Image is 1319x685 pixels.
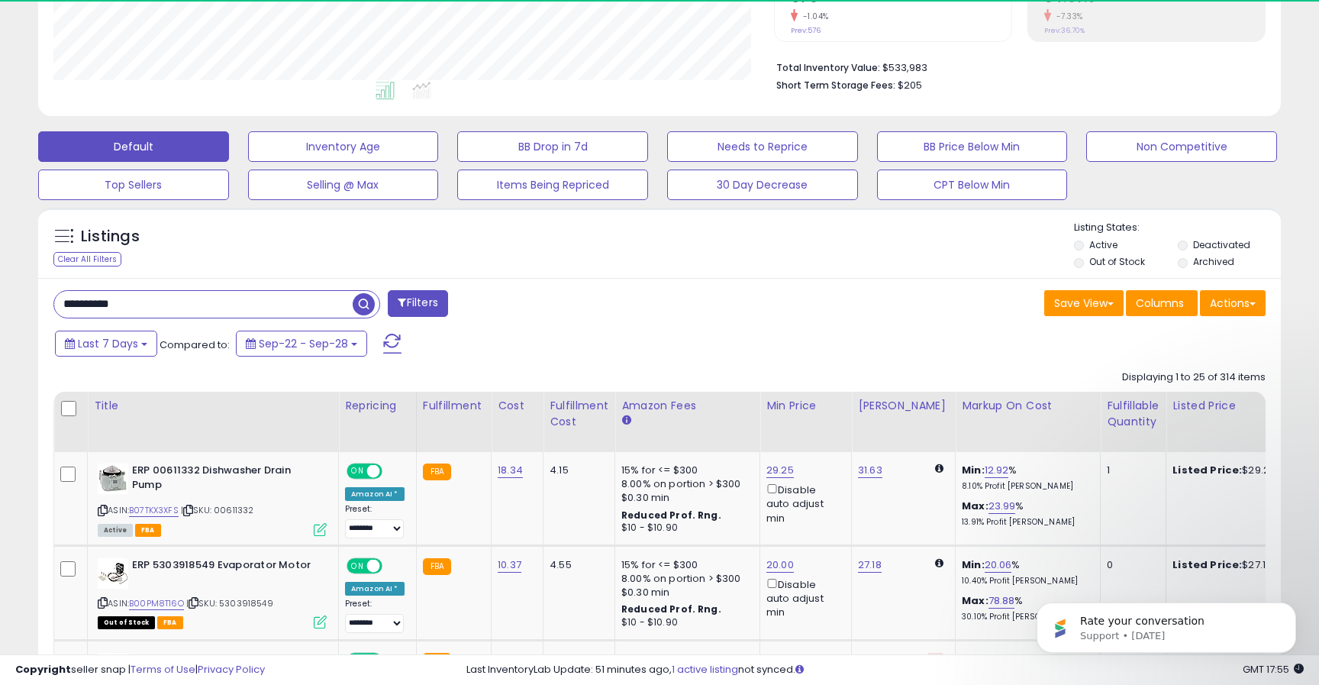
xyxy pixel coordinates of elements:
[248,170,439,200] button: Selling @ Max
[157,616,183,629] span: FBA
[667,131,858,162] button: Needs to Reprice
[498,557,521,573] a: 10.37
[621,398,753,414] div: Amazon Fees
[798,11,829,22] small: -1.04%
[956,392,1101,452] th: The percentage added to the cost of goods (COGS) that forms the calculator for Min & Max prices.
[858,557,882,573] a: 27.18
[985,557,1012,573] a: 20.06
[962,576,1088,586] p: 10.40% Profit [PERSON_NAME]
[129,597,184,610] a: B00PM8T16O
[78,336,138,351] span: Last 7 Days
[1126,290,1198,316] button: Columns
[55,331,157,357] button: Last 7 Days
[1107,558,1154,572] div: 0
[550,398,608,430] div: Fulfillment Cost
[380,559,405,572] span: OFF
[38,131,229,162] button: Default
[466,663,1304,677] div: Last InventoryLab Update: 51 minutes ago, not synced.
[98,464,327,535] div: ASIN:
[1172,464,1299,477] div: $29.25
[135,524,161,537] span: FBA
[1107,464,1154,477] div: 1
[766,576,840,620] div: Disable auto adjust min
[98,524,133,537] span: All listings currently available for purchase on Amazon
[1193,255,1234,268] label: Archived
[38,170,229,200] button: Top Sellers
[98,464,128,494] img: 41HRCoWkFCL._SL40_.jpg
[621,586,748,599] div: $0.30 min
[1086,131,1277,162] button: Non Competitive
[791,26,821,35] small: Prev: 576
[186,597,273,609] span: | SKU: 5303918549
[962,594,1088,622] div: %
[423,398,485,414] div: Fulfillment
[621,558,748,572] div: 15% for <= $300
[1089,238,1117,251] label: Active
[962,557,985,572] b: Min:
[988,593,1015,609] a: 78.88
[198,662,265,677] a: Privacy Policy
[962,464,1088,492] div: %
[621,572,748,586] div: 8.00% on portion > $300
[98,616,155,629] span: All listings that are currently out of stock and unavailable for purchase on Amazon
[1044,26,1085,35] small: Prev: 36.70%
[766,481,840,525] div: Disable auto adjust min
[248,131,439,162] button: Inventory Age
[621,616,748,629] div: $10 - $10.90
[962,463,985,477] b: Min:
[621,603,721,616] b: Reduced Prof. Rng.
[766,463,794,478] a: 29.25
[423,464,451,480] small: FBA
[962,499,1088,528] div: %
[766,398,845,414] div: Min Price
[236,331,367,357] button: Sep-22 - Sep-28
[98,558,327,628] div: ASIN:
[348,465,367,478] span: ON
[776,79,895,92] b: Short Term Storage Fees:
[423,558,451,575] small: FBA
[132,558,318,577] b: ERP 5303918549 Evaporator Motor
[858,398,949,414] div: [PERSON_NAME]
[345,504,405,538] div: Preset:
[858,463,882,478] a: 31.63
[388,290,447,317] button: Filters
[621,509,721,522] b: Reduced Prof. Rng.
[962,558,1088,586] div: %
[132,464,318,496] b: ERP 00611332 Dishwasher Drain Pump
[1044,290,1124,316] button: Save View
[1107,398,1159,430] div: Fulfillable Quantity
[550,464,603,477] div: 4.15
[621,491,748,505] div: $0.30 min
[985,463,1009,478] a: 12.92
[962,593,988,608] b: Max:
[1014,570,1319,677] iframe: Intercom notifications message
[621,464,748,477] div: 15% for <= $300
[988,499,1016,514] a: 23.99
[498,463,523,478] a: 18.34
[131,662,195,677] a: Terms of Use
[1172,398,1304,414] div: Listed Price
[457,131,648,162] button: BB Drop in 7d
[15,663,265,677] div: seller snap | |
[776,61,880,74] b: Total Inventory Value:
[345,599,405,633] div: Preset:
[345,398,410,414] div: Repricing
[667,170,858,200] button: 30 Day Decrease
[259,336,348,351] span: Sep-22 - Sep-28
[53,252,121,267] div: Clear All Filters
[962,517,1088,528] p: 13.91% Profit [PERSON_NAME]
[81,226,140,247] h5: Listings
[672,662,738,677] a: 1 active listing
[160,338,230,352] span: Compared to:
[98,558,128,589] img: 414JnjXSgLL._SL40_.jpg
[498,398,537,414] div: Cost
[457,170,648,200] button: Items Being Repriced
[877,170,1068,200] button: CPT Below Min
[877,131,1068,162] button: BB Price Below Min
[129,504,179,517] a: B07TKX3XFS
[1193,238,1250,251] label: Deactivated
